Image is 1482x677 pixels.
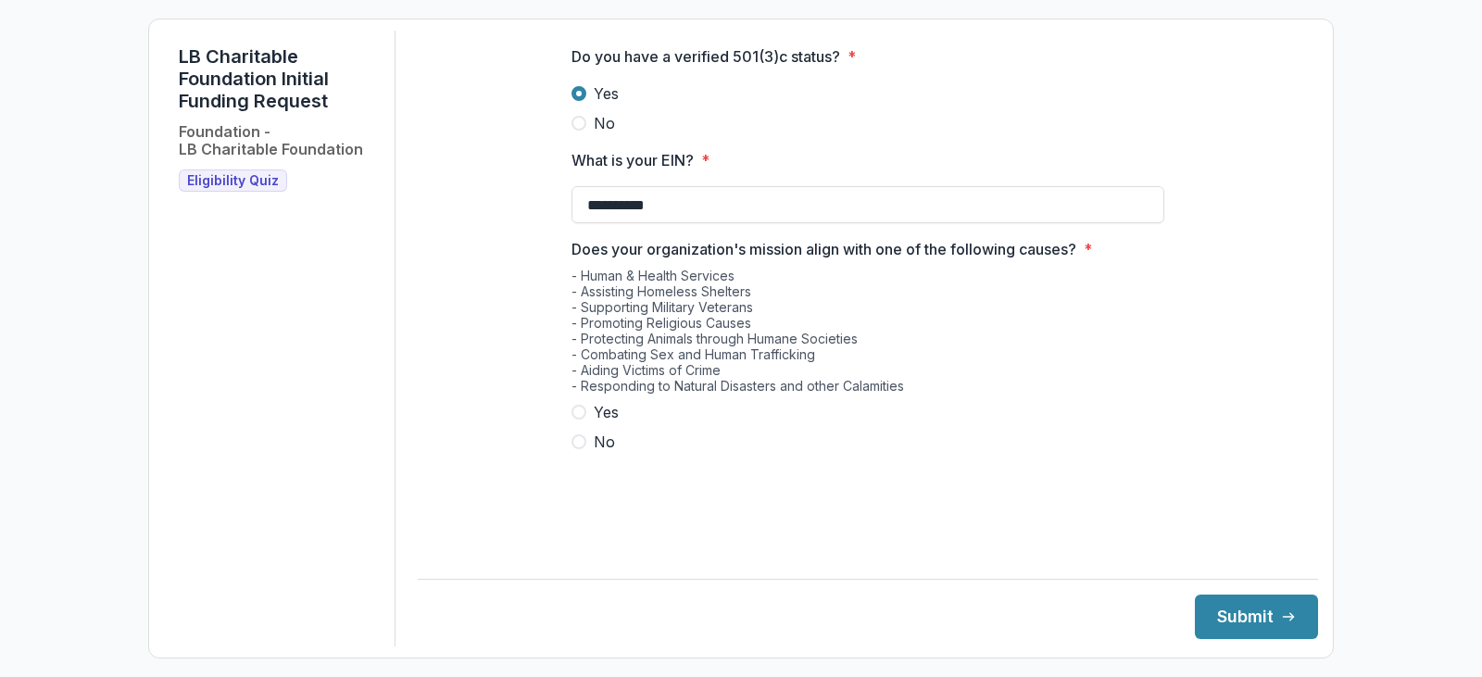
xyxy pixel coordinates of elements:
[594,82,619,105] span: Yes
[571,238,1076,260] p: Does your organization's mission align with one of the following causes?
[594,112,615,134] span: No
[187,173,279,189] span: Eligibility Quiz
[594,401,619,423] span: Yes
[179,45,380,112] h1: LB Charitable Foundation Initial Funding Request
[1195,595,1318,639] button: Submit
[594,431,615,453] span: No
[179,123,363,158] h2: Foundation - LB Charitable Foundation
[571,149,694,171] p: What is your EIN?
[571,268,1164,401] div: - Human & Health Services - Assisting Homeless Shelters - Supporting Military Veterans - Promotin...
[571,45,840,68] p: Do you have a verified 501(3)c status?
